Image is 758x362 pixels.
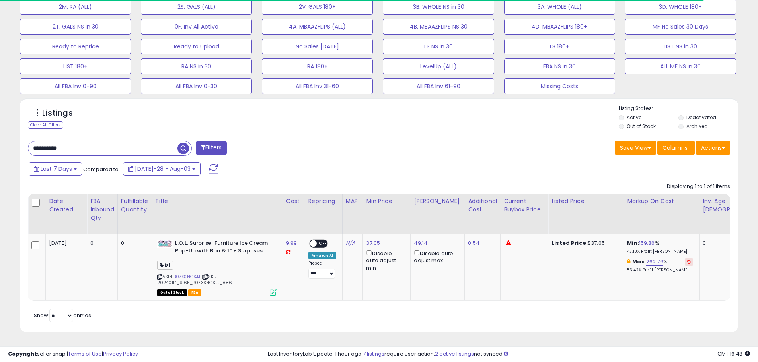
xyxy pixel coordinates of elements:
[41,165,72,173] span: Last 7 Days
[435,350,474,358] a: 2 active listings
[346,197,359,205] div: MAP
[196,141,227,155] button: Filters
[49,197,84,214] div: Date Created
[175,240,272,256] b: L.O.L. Surprise! Furniture Ice Cream Pop-Up with Bon & 10+ Surprises
[627,123,656,130] label: Out of Stock
[90,240,111,247] div: 0
[103,350,138,358] a: Privacy Policy
[686,123,708,130] label: Archived
[141,58,252,74] button: RA NS in 30
[383,58,494,74] button: LevelUp (ALL)
[29,162,82,176] button: Last 7 Days
[627,240,693,254] div: %
[188,289,202,296] span: FBA
[157,289,187,296] span: All listings that are currently out of stock and unavailable for purchase on Amazon
[155,197,279,205] div: Title
[286,239,297,247] a: 9.99
[619,105,738,112] p: Listing States:
[20,78,131,94] button: All FBA Inv 0-90
[551,240,618,247] div: $37.05
[646,258,663,266] a: 262.76
[504,197,545,214] div: Current Buybox Price
[28,121,63,129] div: Clear All Filters
[366,197,407,205] div: Min Price
[625,19,736,35] button: MF No Sales 30 Days
[504,78,615,94] button: Missing Costs
[717,350,750,358] span: 2025-08-11 16:48 GMT
[414,197,461,205] div: [PERSON_NAME]
[8,350,138,358] div: seller snap | |
[383,78,494,94] button: All FBA Inv 61-90
[551,239,588,247] b: Listed Price:
[317,240,329,247] span: OFF
[121,240,146,247] div: 0
[657,141,695,155] button: Columns
[308,261,336,279] div: Preset:
[366,239,380,247] a: 37.05
[504,58,615,74] button: FBA NS in 30
[627,267,693,273] p: 53.42% Profit [PERSON_NAME]
[366,249,404,272] div: Disable auto adjust min
[504,39,615,54] button: LS 180+
[625,39,736,54] button: LIST NS in 30
[696,141,730,155] button: Actions
[123,162,201,176] button: [DATE]-28 - Aug-03
[504,19,615,35] button: 4D. MBAAZFLIPS 180+
[363,350,384,358] a: 7 listings
[141,39,252,54] button: Ready to Upload
[262,78,373,94] button: All FBA Inv 31-60
[624,194,700,234] th: The percentage added to the cost of goods (COGS) that forms the calculator for Min & Max prices.
[551,197,620,205] div: Listed Price
[383,39,494,54] button: LS NS in 30
[157,273,232,285] span: | SKU: 20240114_9.65_B07XSNGSJJ_886
[627,239,639,247] b: Min:
[632,258,646,265] b: Max:
[414,239,427,247] a: 49.14
[286,197,302,205] div: Cost
[157,240,277,295] div: ASIN:
[468,239,479,247] a: 0.54
[157,240,173,248] img: 41rUipnGWUL._SL40_.jpg
[173,273,201,280] a: B07XSNGSJJ
[83,166,120,173] span: Compared to:
[157,261,173,270] span: list
[627,249,693,254] p: 43.10% Profit [PERSON_NAME]
[663,144,688,152] span: Columns
[346,239,355,247] a: N/A
[308,252,336,259] div: Amazon AI
[135,165,191,173] span: [DATE]-28 - Aug-03
[627,197,696,205] div: Markup on Cost
[414,249,458,264] div: Disable auto adjust max
[268,350,750,358] div: Last InventoryLab Update: 1 hour ago, require user action, not synced.
[627,258,693,273] div: %
[121,197,148,214] div: Fulfillable Quantity
[34,312,91,319] span: Show: entries
[20,19,131,35] button: 2T. GALS NS in 30
[468,197,497,214] div: Additional Cost
[20,58,131,74] button: LIST 180+
[141,78,252,94] button: All FBA Inv 0-30
[68,350,102,358] a: Terms of Use
[42,108,73,119] h5: Listings
[686,114,716,121] label: Deactivated
[262,58,373,74] button: RA 180+
[308,197,339,205] div: Repricing
[639,239,655,247] a: 159.86
[383,19,494,35] button: 4B. MBAAZFLIPS NS 30
[262,19,373,35] button: 4A. MBAAZFLIPS (ALL)
[20,39,131,54] button: Ready to Reprice
[667,183,730,190] div: Displaying 1 to 1 of 1 items
[8,350,37,358] strong: Copyright
[141,19,252,35] button: 0F. Inv All Active
[625,58,736,74] button: ALL MF NS in 30
[627,114,641,121] label: Active
[615,141,656,155] button: Save View
[49,240,81,247] div: [DATE]
[90,197,114,222] div: FBA inbound Qty
[262,39,373,54] button: No Sales [DATE]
